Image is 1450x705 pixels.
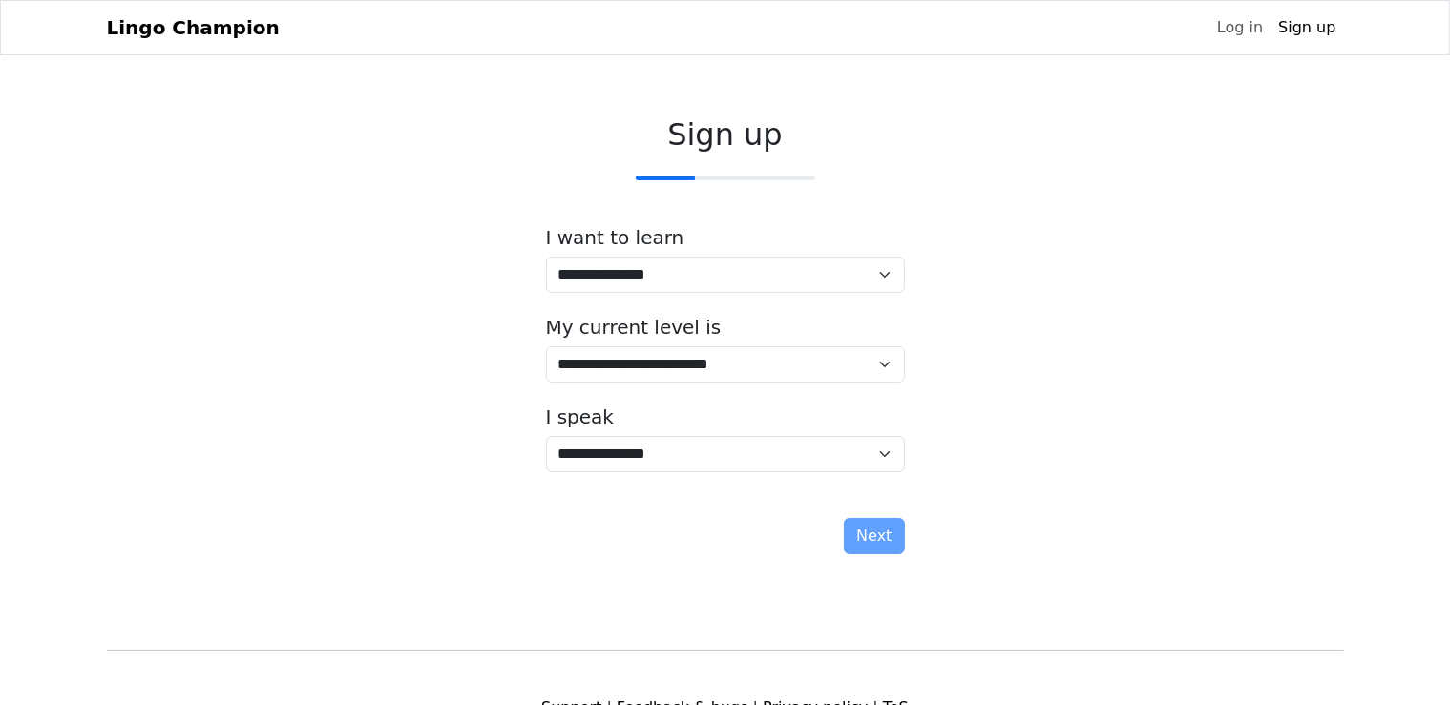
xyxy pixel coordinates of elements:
[546,226,684,249] label: I want to learn
[546,316,722,339] label: My current level is
[546,405,615,428] label: I speak
[1209,9,1271,47] a: Log in
[107,9,280,47] a: Lingo Champion
[546,116,905,153] h2: Sign up
[1271,9,1343,47] a: Sign up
